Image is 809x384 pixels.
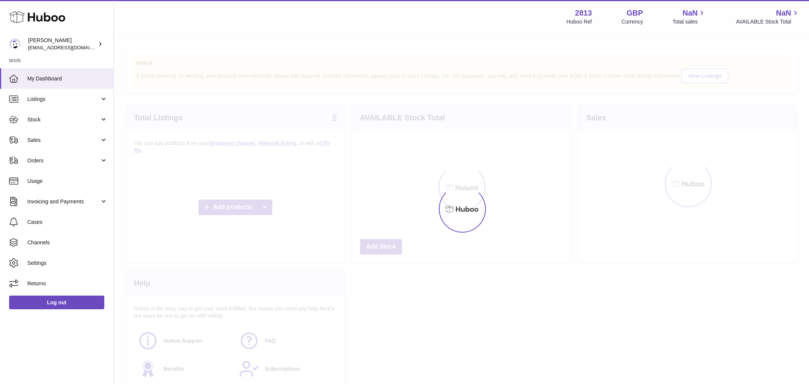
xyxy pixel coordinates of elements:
[27,116,100,123] span: Stock
[736,8,800,25] a: NaN AVAILABLE Stock Total
[28,37,96,51] div: [PERSON_NAME]
[682,8,697,18] span: NaN
[627,8,643,18] strong: GBP
[27,157,100,164] span: Orders
[27,137,100,144] span: Sales
[28,44,112,50] span: [EMAIL_ADDRESS][DOMAIN_NAME]
[27,219,108,226] span: Cases
[27,260,108,267] span: Settings
[27,198,100,205] span: Invoicing and Payments
[672,8,706,25] a: NaN Total sales
[9,38,20,50] img: internalAdmin-2813@internal.huboo.com
[622,18,643,25] div: Currency
[27,96,100,103] span: Listings
[9,296,104,309] a: Log out
[27,178,108,185] span: Usage
[27,75,108,82] span: My Dashboard
[567,18,592,25] div: Huboo Ref
[736,18,800,25] span: AVAILABLE Stock Total
[672,18,706,25] span: Total sales
[27,239,108,246] span: Channels
[575,8,592,18] strong: 2813
[776,8,791,18] span: NaN
[27,280,108,287] span: Returns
